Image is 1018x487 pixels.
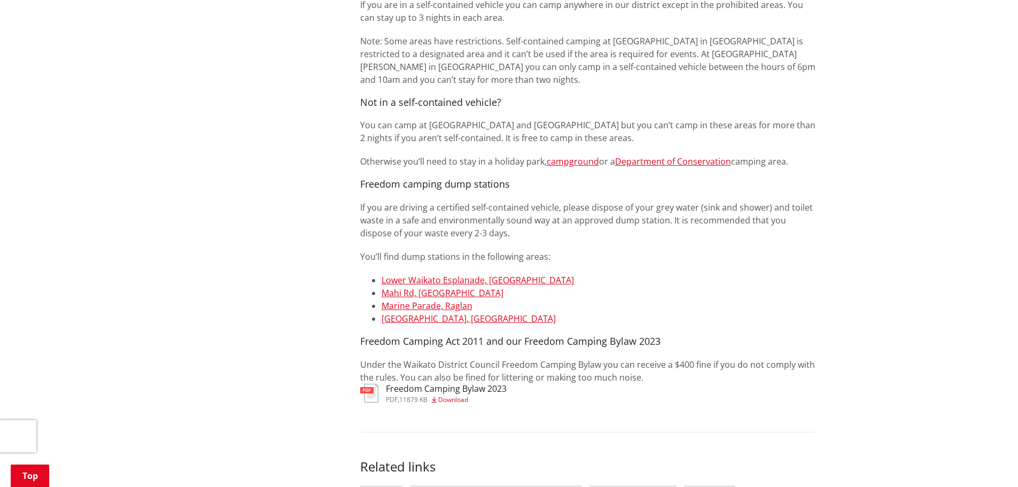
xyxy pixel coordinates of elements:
[360,336,815,347] h4: Freedom Camping Act 2011 and our Freedom Camping Bylaw 2023
[382,313,556,324] a: [GEOGRAPHIC_DATA], [GEOGRAPHIC_DATA]
[360,35,815,86] p: Note: Some areas have restrictions. Self-contained camping at [GEOGRAPHIC_DATA] in [GEOGRAPHIC_DA...
[360,179,815,190] h4: Freedom camping dump stations
[360,384,378,403] img: document-pdf.svg
[382,274,574,286] a: Lower Waikato Esplanade, [GEOGRAPHIC_DATA]
[360,201,815,239] p: If you are driving a certified self-contained vehicle, please dispose of your grey water (sink an...
[360,155,815,168] p: Otherwise you’ll need to stay in a holiday park, or a camping area.
[382,287,503,299] a: Mahi Rd, [GEOGRAPHIC_DATA]
[360,384,507,403] a: Freedom Camping Bylaw 2023 pdf,11879 KB Download
[438,395,468,404] span: Download
[11,465,49,487] a: Top
[382,300,472,312] a: Marine Parade, Raglan
[386,397,507,403] div: ,
[360,97,815,109] h4: Not in a self-contained vehicle?
[399,395,428,404] span: 11879 KB
[386,384,507,394] h3: Freedom Camping Bylaw 2023
[386,395,398,404] span: pdf
[615,156,731,167] a: Department of Conservation
[547,156,599,167] a: campground
[360,250,815,263] p: You’ll find dump stations in the following areas:
[969,442,1007,481] iframe: Messenger Launcher
[360,459,815,475] h3: Related links
[360,119,815,144] p: You can camp at [GEOGRAPHIC_DATA] and [GEOGRAPHIC_DATA] but you can’t camp in these areas for mor...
